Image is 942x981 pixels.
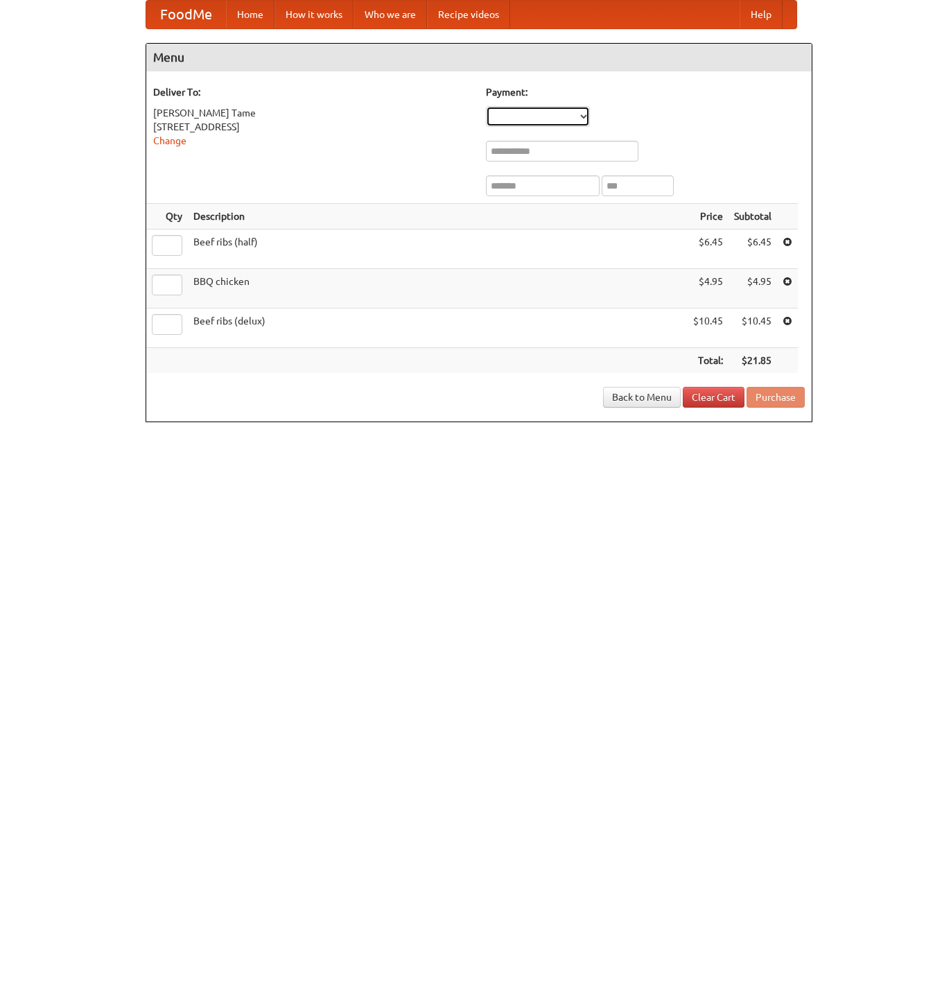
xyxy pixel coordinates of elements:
h5: Payment: [486,85,805,99]
th: Total: [688,348,729,374]
td: $4.95 [729,269,777,309]
a: Recipe videos [427,1,510,28]
th: Qty [146,204,188,229]
td: Beef ribs (half) [188,229,688,269]
h5: Deliver To: [153,85,472,99]
a: Help [740,1,783,28]
button: Purchase [747,387,805,408]
th: $21.85 [729,348,777,374]
td: $10.45 [688,309,729,348]
td: $10.45 [729,309,777,348]
div: [STREET_ADDRESS] [153,120,472,134]
h4: Menu [146,44,812,71]
a: Home [226,1,274,28]
a: Back to Menu [603,387,681,408]
td: $6.45 [729,229,777,269]
a: Change [153,135,186,146]
th: Price [688,204,729,229]
a: FoodMe [146,1,226,28]
a: Clear Cart [683,387,744,408]
td: Beef ribs (delux) [188,309,688,348]
td: $4.95 [688,269,729,309]
a: Who we are [354,1,427,28]
td: $6.45 [688,229,729,269]
td: BBQ chicken [188,269,688,309]
a: How it works [274,1,354,28]
div: [PERSON_NAME] Tame [153,106,472,120]
th: Subtotal [729,204,777,229]
th: Description [188,204,688,229]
